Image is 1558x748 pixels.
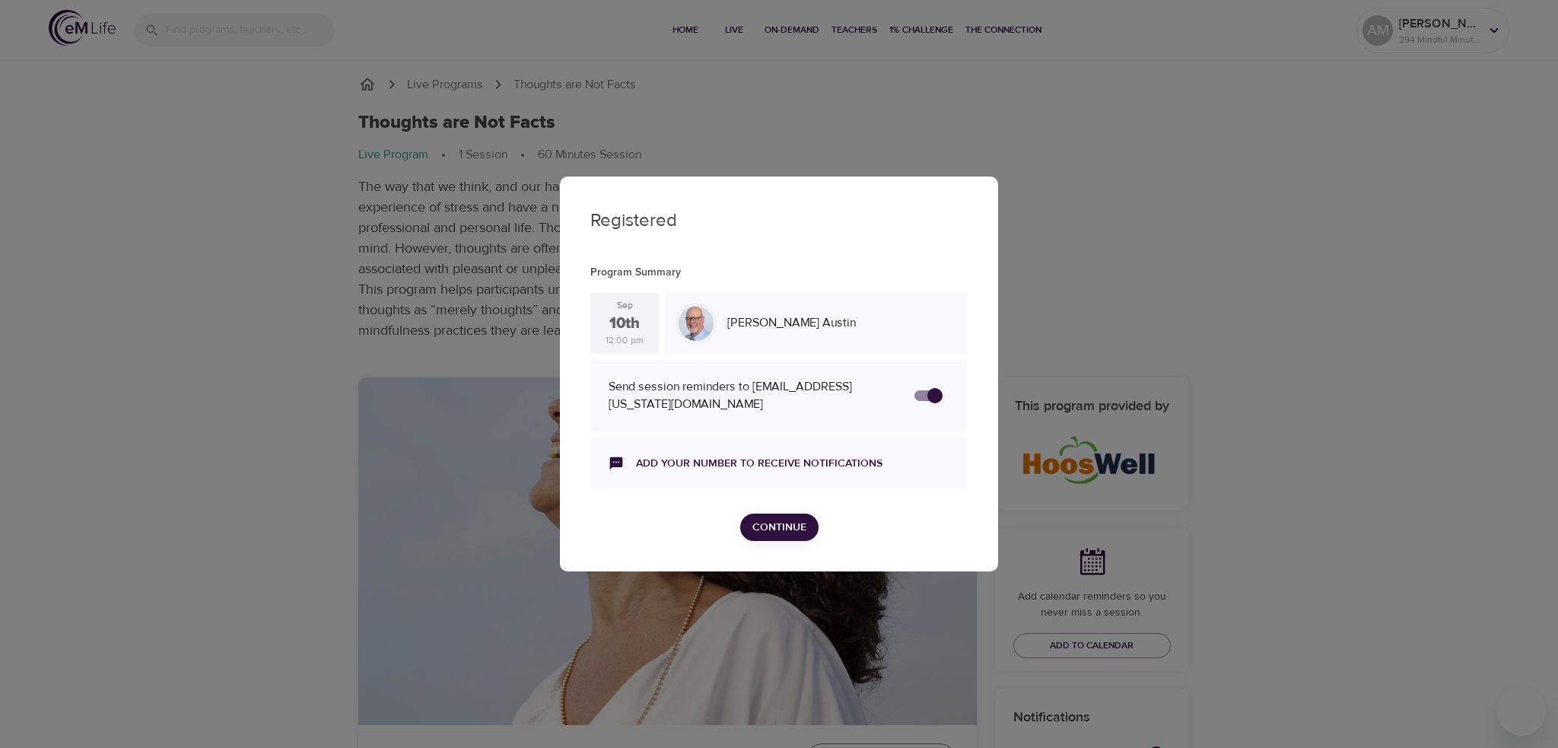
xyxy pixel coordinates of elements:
[617,299,633,312] div: Sep
[609,378,899,413] div: Send session reminders to [EMAIL_ADDRESS][US_STATE][DOMAIN_NAME]
[752,518,806,537] span: Continue
[721,308,962,338] div: [PERSON_NAME] Austin
[740,514,819,542] button: Continue
[606,334,644,347] div: 12:00 pm
[590,265,968,281] p: Program Summary
[609,313,640,335] div: 10th
[636,456,882,471] a: Add your number to receive notifications
[590,207,968,234] p: Registered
